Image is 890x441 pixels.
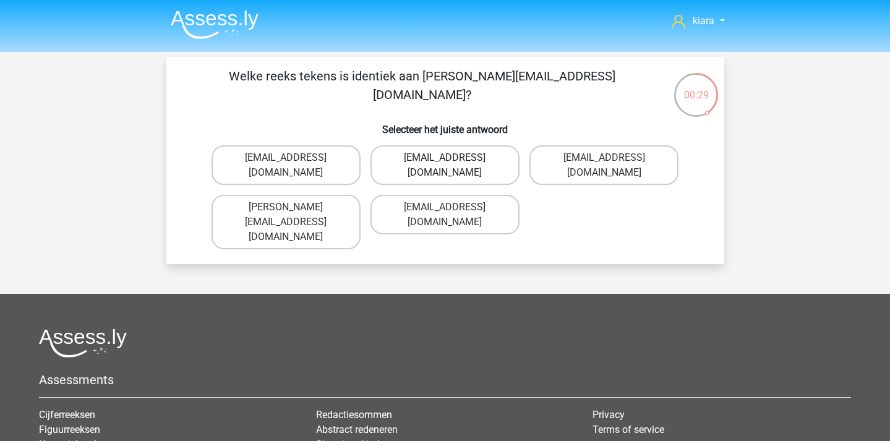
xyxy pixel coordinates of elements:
[186,114,704,135] h6: Selecteer het juiste antwoord
[593,409,625,421] a: Privacy
[212,195,361,249] label: [PERSON_NAME][EMAIL_ADDRESS][DOMAIN_NAME]
[39,409,95,421] a: Cijferreeksen
[171,10,259,39] img: Assessly
[667,14,729,28] a: kiara
[370,195,520,234] label: [EMAIL_ADDRESS][DOMAIN_NAME]
[186,67,658,104] p: Welke reeks tekens is identiek aan [PERSON_NAME][EMAIL_ADDRESS][DOMAIN_NAME]?
[673,72,719,103] div: 00:29
[212,145,361,185] label: [EMAIL_ADDRESS][DOMAIN_NAME]
[39,372,851,387] h5: Assessments
[39,328,127,358] img: Assessly logo
[316,409,392,421] a: Redactiesommen
[529,145,678,185] label: [EMAIL_ADDRESS][DOMAIN_NAME]
[693,15,714,27] span: kiara
[316,424,398,435] a: Abstract redeneren
[370,145,520,185] label: [EMAIL_ADDRESS][DOMAIN_NAME]
[39,424,100,435] a: Figuurreeksen
[593,424,664,435] a: Terms of service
